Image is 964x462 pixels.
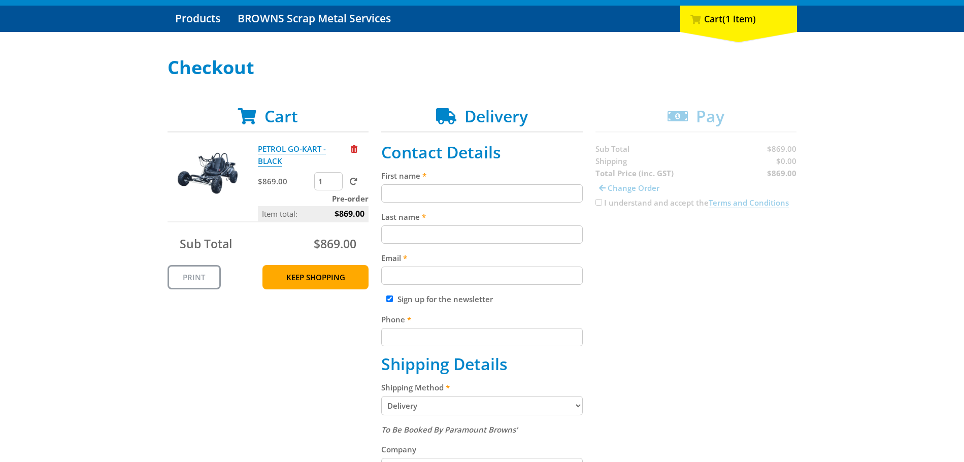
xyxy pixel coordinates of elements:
label: First name [381,170,583,182]
p: $869.00 [258,175,312,187]
a: PETROL GO-KART - BLACK [258,144,326,167]
input: Please enter your last name. [381,225,583,244]
input: Please enter your telephone number. [381,328,583,346]
a: Keep Shopping [262,265,369,289]
span: Cart [264,105,298,127]
p: Pre-order [258,192,369,205]
span: Delivery [464,105,528,127]
h2: Contact Details [381,143,583,162]
select: Please select a shipping method. [381,396,583,415]
label: Last name [381,211,583,223]
div: Cart [680,6,797,32]
a: Go to the Products page [168,6,228,32]
span: Sub Total [180,236,232,252]
label: Shipping Method [381,381,583,393]
input: Please enter your first name. [381,184,583,203]
label: Email [381,252,583,264]
p: Item total: [258,206,369,221]
a: Go to the BROWNS Scrap Metal Services page [230,6,398,32]
em: To Be Booked By Paramount Browns' [381,424,518,435]
span: (1 item) [722,13,756,25]
label: Company [381,443,583,455]
img: PETROL GO-KART - BLACK [177,143,238,204]
a: Remove from cart [351,144,357,154]
a: Print [168,265,221,289]
label: Phone [381,313,583,325]
label: Sign up for the newsletter [397,294,493,304]
input: Please enter your email address. [381,267,583,285]
span: $869.00 [335,206,364,221]
h2: Shipping Details [381,354,583,374]
h1: Checkout [168,57,797,78]
span: $869.00 [314,236,356,252]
